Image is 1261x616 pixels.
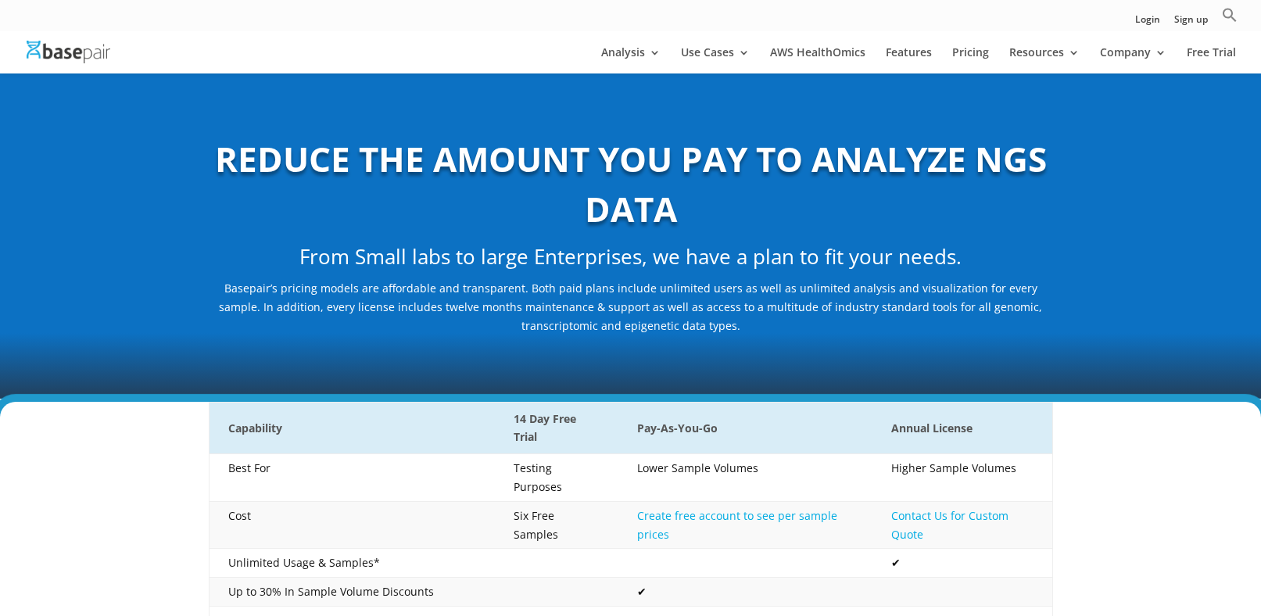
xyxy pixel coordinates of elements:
[209,402,495,454] th: Capability
[681,47,750,73] a: Use Cases
[209,501,495,549] td: Cost
[952,47,989,73] a: Pricing
[209,454,495,502] td: Best For
[872,402,1052,454] th: Annual License
[1183,538,1242,597] iframe: Drift Widget Chat Controller
[1100,47,1166,73] a: Company
[209,242,1053,280] h2: From Small labs to large Enterprises, we have a plan to fit your needs.
[601,47,661,73] a: Analysis
[618,402,872,454] th: Pay-As-You-Go
[1222,7,1238,23] svg: Search
[215,135,1047,232] b: REDUCE THE AMOUNT YOU PAY TO ANALYZE NGS DATA
[1222,7,1238,31] a: Search Icon Link
[27,41,110,63] img: Basepair
[618,454,872,502] td: Lower Sample Volumes
[872,549,1052,578] td: ✔
[1187,47,1236,73] a: Free Trial
[1009,47,1080,73] a: Resources
[618,578,872,607] td: ✔
[495,402,618,454] th: 14 Day Free Trial
[219,281,1042,333] span: Basepair’s pricing models are affordable and transparent. Both paid plans include unlimited users...
[1135,15,1160,31] a: Login
[495,501,618,549] td: Six Free Samples
[886,47,932,73] a: Features
[209,578,495,607] td: Up to 30% In Sample Volume Discounts
[872,454,1052,502] td: Higher Sample Volumes
[1174,15,1208,31] a: Sign up
[209,549,495,578] td: Unlimited Usage & Samples*
[770,47,865,73] a: AWS HealthOmics
[637,508,837,542] a: Create free account to see per sample prices
[891,508,1008,542] a: Contact Us for Custom Quote
[495,454,618,502] td: Testing Purposes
